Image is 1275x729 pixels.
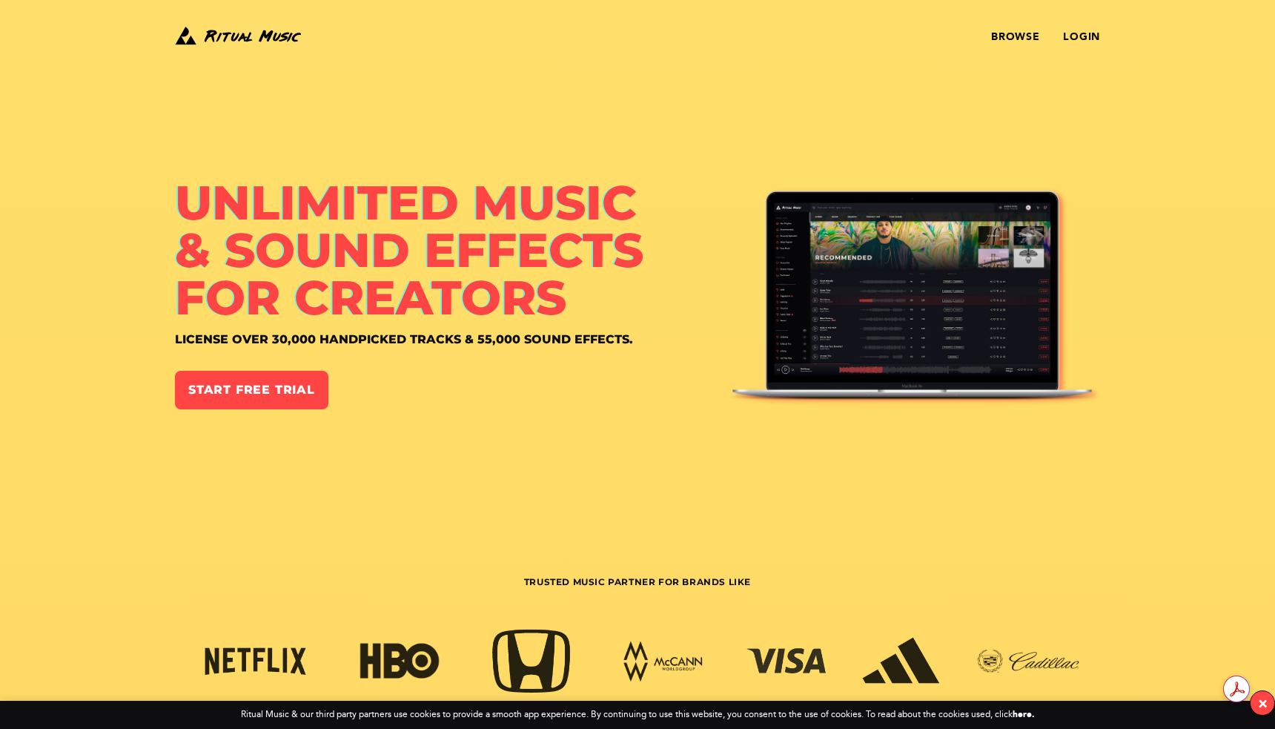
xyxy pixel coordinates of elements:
div: × [1258,695,1268,712]
img: visa [739,644,834,679]
img: Ritual Music [175,24,301,47]
a: Browse [991,31,1039,43]
img: cadillac [969,644,1087,679]
a: Start Free Trial [175,371,328,409]
h1: Unlimited Music & Sound Effects for Creators [175,179,730,321]
a: here. [1013,709,1035,719]
div: Ritual Music & our third party partners use cookies to provide a smooth app experience. By contin... [241,710,1035,720]
img: Ritual Music [730,187,1100,413]
img: netflix [196,643,315,681]
h4: License over 30,000 handpicked tracks & 55,000 sound effects. [175,333,730,346]
img: honda [484,626,579,697]
img: hbo [352,640,447,682]
img: mccann [616,640,711,684]
h3: Trusted Music Partner for Brands Like [175,576,1100,623]
a: Login [1063,31,1100,43]
img: adidas [854,635,949,689]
